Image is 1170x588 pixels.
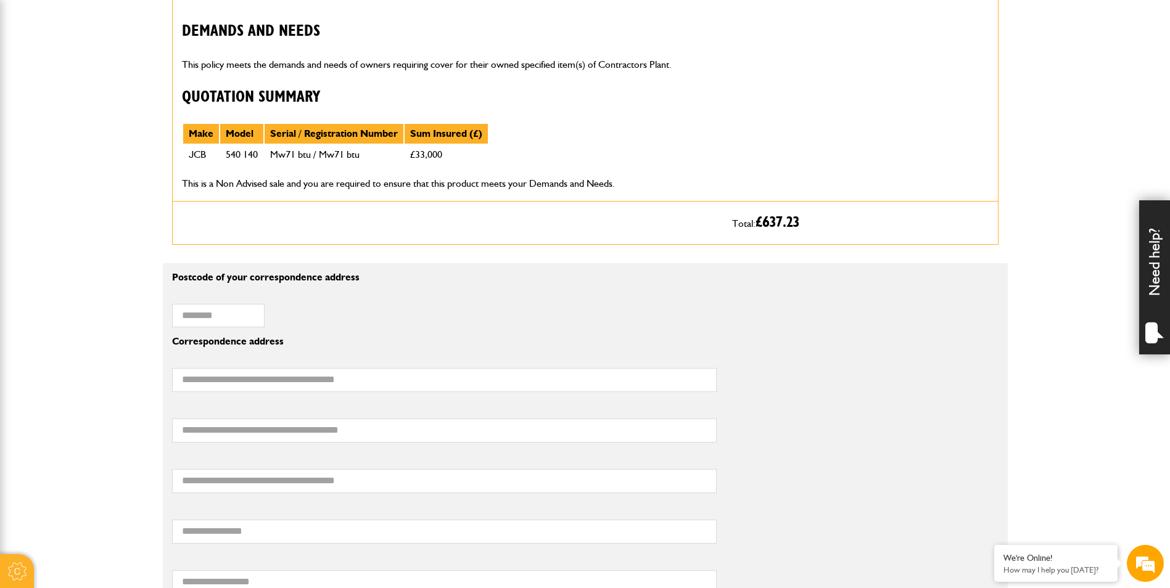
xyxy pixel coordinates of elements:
[404,123,488,144] th: Sum Insured (£)
[16,187,225,214] input: Enter your phone number
[183,123,220,144] th: Make
[1003,553,1108,563] div: We're Online!
[183,144,220,165] td: JCB
[762,215,799,230] span: 637.23
[756,215,799,230] span: £
[182,88,714,107] h3: Quotation Summary
[64,69,207,85] div: Chat with us now
[732,211,989,234] p: Total:
[202,6,232,36] div: Minimize live chat window
[182,57,714,73] p: This policy meets the demands and needs of owners requiring cover for their owned specified item(...
[172,272,717,282] p: Postcode of your correspondence address
[264,144,404,165] td: Mw71 btu / Mw71 btu
[16,223,225,369] textarea: Type your message and hit 'Enter'
[182,176,714,192] p: This is a Non Advised sale and you are required to ensure that this product meets your Demands an...
[404,144,488,165] td: £33,000
[220,144,264,165] td: 540 140
[21,68,52,86] img: d_20077148190_company_1631870298795_20077148190
[264,123,404,144] th: Serial / Registration Number
[1003,565,1108,574] p: How may I help you today?
[1139,200,1170,354] div: Need help?
[220,123,264,144] th: Model
[16,114,225,141] input: Enter your last name
[172,337,717,346] p: Correspondence address
[16,150,225,178] input: Enter your email address
[182,22,714,41] h3: Demands and needs
[168,380,224,396] em: Start Chat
